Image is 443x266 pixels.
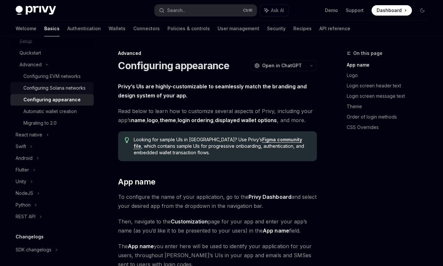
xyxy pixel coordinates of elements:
button: Open in ChatGPT [250,60,306,71]
a: Automatic wallet creation [10,106,94,117]
div: Quickstart [20,49,41,57]
strong: Customization [171,218,208,225]
a: Quickstart [10,47,94,59]
div: Advanced [20,61,42,69]
a: displayed wallet options [215,117,277,124]
h1: Configuring appearance [118,60,229,71]
div: Flutter [16,166,29,174]
strong: App name [263,227,289,234]
a: Support [346,7,364,14]
a: Security [267,21,286,36]
button: Search...CtrlK [154,5,256,16]
a: Order of login methods [347,112,433,122]
h5: Changelogs [16,233,44,241]
div: Unity [16,178,26,185]
span: Ctrl K [243,8,253,13]
div: NodeJS [16,189,33,197]
span: Dashboard [377,7,402,14]
span: Then, navigate to the page for your app and enter your app’s name (as you’d like it to be present... [118,217,317,235]
button: Toggle dark mode [417,5,427,16]
strong: App name [128,243,154,249]
span: Ask AI [271,7,284,14]
span: Open in ChatGPT [262,62,302,69]
a: login ordering [178,117,213,124]
a: Policies & controls [168,21,210,36]
div: Search... [167,6,185,14]
a: Login screen header text [347,81,433,91]
span: App name [118,177,155,187]
div: Automatic wallet creation [23,108,77,115]
a: Configuring appearance [10,94,94,106]
button: Ask AI [260,5,289,16]
img: dark logo [16,6,56,15]
a: Recipes [293,21,312,36]
span: To configure the name of your application, go to the and select your desired app from the dropdow... [118,192,317,210]
a: Theme [347,101,433,112]
a: Configuring EVM networks [10,70,94,82]
a: Demo [325,7,338,14]
a: Dashboard [371,5,412,16]
a: Logo [347,70,433,81]
svg: Tip [125,137,129,143]
strong: Privy’s UIs are highly-customizable to seamlessly match the branding and design system of your app. [118,83,306,99]
a: Connectors [133,21,160,36]
a: name [131,117,145,124]
a: CSS Overrides [347,122,433,133]
div: React native [16,131,42,139]
a: theme [160,117,176,124]
a: Migrating to 2.0 [10,117,94,129]
a: Authentication [67,21,101,36]
div: Android [16,154,33,162]
div: Advanced [118,50,317,57]
span: Read below to learn how to customize several aspects of Privy, including your app’s , , , , , and... [118,107,317,125]
a: App name [347,60,433,70]
div: Configuring EVM networks [23,72,81,80]
div: Swift [16,143,26,150]
a: Basics [44,21,60,36]
a: Welcome [16,21,36,36]
span: On this page [353,49,383,57]
a: Configuring Solana networks [10,82,94,94]
a: logo [147,117,158,124]
strong: Privy Dashboard [248,194,291,200]
a: API reference [319,21,350,36]
span: Looking for sample UIs in [GEOGRAPHIC_DATA]? Use Privy’s , which contains sample UIs for progress... [133,136,310,156]
div: Configuring appearance [23,96,81,104]
div: Python [16,201,31,209]
div: Migrating to 2.0 [23,119,57,127]
div: REST API [16,213,35,221]
div: SDK changelogs [16,246,51,254]
a: Login screen message text [347,91,433,101]
a: User management [218,21,259,36]
a: Wallets [109,21,126,36]
div: Configuring Solana networks [23,84,86,92]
